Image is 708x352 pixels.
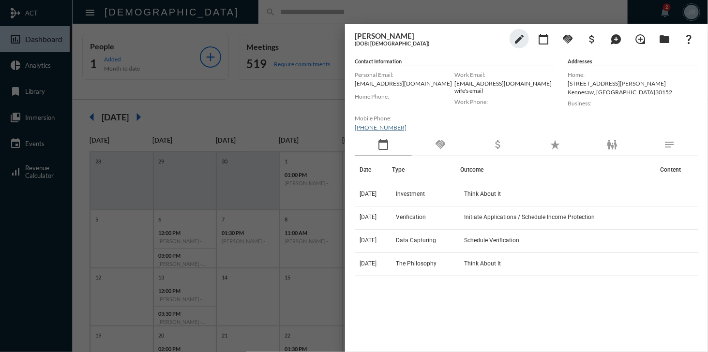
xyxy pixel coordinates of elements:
p: [EMAIL_ADDRESS][DOMAIN_NAME] [355,80,454,87]
h3: [PERSON_NAME] [355,31,505,40]
label: Home: [568,71,698,78]
label: Work Email: [454,71,554,78]
button: Archives [655,29,674,48]
mat-icon: star_rate [549,139,561,150]
span: The Philosophy [396,260,437,267]
label: Business: [568,100,698,107]
p: [STREET_ADDRESS][PERSON_NAME] [568,80,698,87]
th: Type [392,156,460,183]
a: [PHONE_NUMBER] [355,124,407,131]
label: Mobile Phone: [355,115,454,122]
mat-icon: handshake [435,139,446,150]
mat-icon: folder [659,33,670,45]
label: Personal Email: [355,71,454,78]
span: [DATE] [360,214,377,220]
mat-icon: calendar_today [538,33,549,45]
button: edit person [510,29,529,48]
span: [DATE] [360,191,377,197]
span: Think About It [464,191,501,197]
label: Work Phone: [454,98,554,105]
th: Date [355,156,392,183]
mat-icon: family_restroom [606,139,618,150]
span: Think About It [464,260,501,267]
h5: (DOB: [DEMOGRAPHIC_DATA]) [355,40,505,46]
span: Schedule Verification [464,237,519,244]
h5: Contact Information [355,58,554,66]
span: Verification [396,214,426,220]
button: What If? [679,29,698,48]
p: Kennesaw , [GEOGRAPHIC_DATA] 30152 [568,88,698,96]
mat-icon: calendar_today [377,139,389,150]
label: Home Phone: [355,93,454,100]
mat-icon: edit [513,33,525,45]
mat-icon: attach_money [492,139,504,150]
mat-icon: notes [664,139,676,150]
button: Add Mention [606,29,626,48]
button: Add Introduction [631,29,650,48]
span: Initiate Applications / Schedule Income Protection [464,214,595,220]
p: [EMAIL_ADDRESS][DOMAIN_NAME] wife's email [454,80,554,94]
mat-icon: attach_money [586,33,598,45]
span: Data Capturing [396,237,436,244]
th: Content [655,156,698,183]
button: Add Commitment [558,29,577,48]
span: [DATE] [360,237,377,244]
mat-icon: handshake [562,33,573,45]
h5: Addresses [568,58,698,66]
button: Add meeting [534,29,553,48]
mat-icon: question_mark [683,33,694,45]
button: Add Business [582,29,602,48]
mat-icon: maps_ugc [610,33,622,45]
mat-icon: loupe [634,33,646,45]
th: Outcome [460,156,655,183]
span: Investment [396,191,425,197]
span: [DATE] [360,260,377,267]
